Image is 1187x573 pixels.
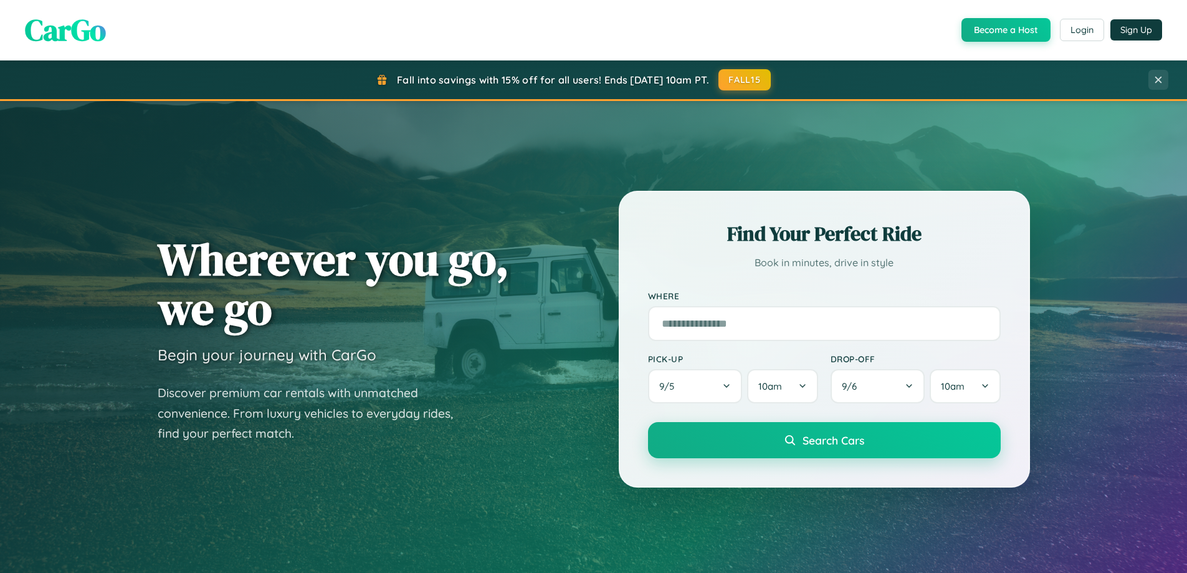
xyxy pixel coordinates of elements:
[158,345,376,364] h3: Begin your journey with CarGo
[397,74,709,86] span: Fall into savings with 15% off for all users! Ends [DATE] 10am PT.
[648,354,818,364] label: Pick-up
[1060,19,1104,41] button: Login
[25,9,106,51] span: CarGo
[648,291,1001,301] label: Where
[758,380,782,392] span: 10am
[1110,19,1162,41] button: Sign Up
[158,383,469,444] p: Discover premium car rentals with unmatched convenience. From luxury vehicles to everyday rides, ...
[648,369,743,403] button: 9/5
[648,254,1001,272] p: Book in minutes, drive in style
[831,354,1001,364] label: Drop-off
[961,18,1051,42] button: Become a Host
[747,369,818,403] button: 10am
[158,234,509,333] h1: Wherever you go, we go
[930,369,1000,403] button: 10am
[659,380,680,392] span: 9 / 5
[803,433,864,447] span: Search Cars
[648,220,1001,248] h2: Find Your Perfect Ride
[842,380,863,392] span: 9 / 6
[831,369,925,403] button: 9/6
[648,422,1001,458] button: Search Cars
[718,69,771,90] button: FALL15
[941,380,965,392] span: 10am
